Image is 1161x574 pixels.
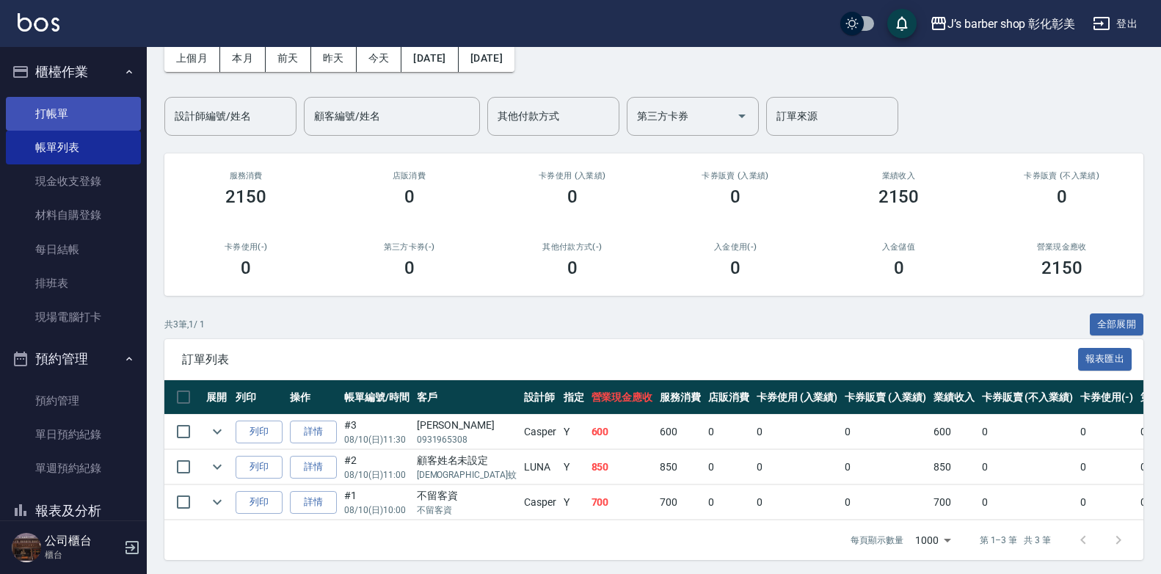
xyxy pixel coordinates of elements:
[341,380,413,415] th: 帳單編號/時間
[417,488,517,504] div: 不留客資
[357,45,402,72] button: 今天
[509,242,636,252] h2: 其他付款方式(-)
[998,171,1126,181] h2: 卡券販賣 (不入業績)
[520,450,560,484] td: LUNA
[164,318,205,331] p: 共 3 筆, 1 / 1
[236,491,283,514] button: 列印
[567,258,578,278] h3: 0
[206,456,228,478] button: expand row
[345,171,473,181] h2: 店販消費
[878,186,920,207] h3: 2150
[841,415,930,449] td: 0
[232,380,286,415] th: 列印
[588,415,657,449] td: 600
[978,485,1077,520] td: 0
[6,131,141,164] a: 帳單列表
[1041,258,1082,278] h3: 2150
[1087,10,1143,37] button: 登出
[341,450,413,484] td: #2
[417,433,517,446] p: 0931965308
[236,421,283,443] button: 列印
[753,485,842,520] td: 0
[560,415,588,449] td: Y
[417,453,517,468] div: 顧客姓名未設定
[6,53,141,91] button: 櫃檯作業
[930,380,978,415] th: 業績收入
[672,242,799,252] h2: 入金使用(-)
[730,186,740,207] h3: 0
[417,418,517,433] div: [PERSON_NAME]
[560,485,588,520] td: Y
[520,415,560,449] td: Casper
[6,164,141,198] a: 現金收支登錄
[1077,485,1137,520] td: 0
[560,450,588,484] td: Y
[203,380,232,415] th: 展開
[841,380,930,415] th: 卡券販賣 (入業績)
[588,485,657,520] td: 700
[1078,352,1132,366] a: 報表匯出
[404,258,415,278] h3: 0
[998,242,1126,252] h2: 營業現金應收
[341,415,413,449] td: #3
[401,45,458,72] button: [DATE]
[404,186,415,207] h3: 0
[520,380,560,415] th: 設計師
[894,258,904,278] h3: 0
[413,380,520,415] th: 客戶
[6,492,141,530] button: 報表及分析
[341,485,413,520] td: #1
[1077,450,1137,484] td: 0
[182,171,310,181] h3: 服務消費
[930,450,978,484] td: 850
[1057,186,1067,207] h3: 0
[290,491,337,514] a: 詳情
[753,380,842,415] th: 卡券使用 (入業績)
[18,13,59,32] img: Logo
[344,433,410,446] p: 08/10 (日) 11:30
[947,15,1075,33] div: J’s barber shop 彰化彰美
[841,485,930,520] td: 0
[705,415,753,449] td: 0
[290,456,337,479] a: 詳情
[206,421,228,443] button: expand row
[1078,348,1132,371] button: 報表匯出
[753,415,842,449] td: 0
[924,9,1081,39] button: J’s barber shop 彰化彰美
[311,45,357,72] button: 昨天
[6,451,141,485] a: 單週預約紀錄
[980,534,1051,547] p: 第 1–3 筆 共 3 筆
[978,415,1077,449] td: 0
[887,9,917,38] button: save
[6,97,141,131] a: 打帳單
[417,468,517,482] p: [DEMOGRAPHIC_DATA]蚊
[656,450,705,484] td: 850
[1077,415,1137,449] td: 0
[236,456,283,479] button: 列印
[12,533,41,562] img: Person
[290,421,337,443] a: 詳情
[509,171,636,181] h2: 卡券使用 (入業績)
[45,548,120,562] p: 櫃台
[6,300,141,334] a: 現場電腦打卡
[417,504,517,517] p: 不留客資
[930,485,978,520] td: 700
[851,534,903,547] p: 每頁顯示數量
[588,450,657,484] td: 850
[978,380,1077,415] th: 卡券販賣 (不入業績)
[705,450,753,484] td: 0
[753,450,842,484] td: 0
[459,45,514,72] button: [DATE]
[909,520,956,560] div: 1000
[182,242,310,252] h2: 卡券使用(-)
[834,242,962,252] h2: 入金儲值
[1090,313,1144,336] button: 全部展開
[705,485,753,520] td: 0
[567,186,578,207] h3: 0
[45,534,120,548] h5: 公司櫃台
[6,384,141,418] a: 預約管理
[834,171,962,181] h2: 業績收入
[164,45,220,72] button: 上個月
[672,171,799,181] h2: 卡券販賣 (入業績)
[241,258,251,278] h3: 0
